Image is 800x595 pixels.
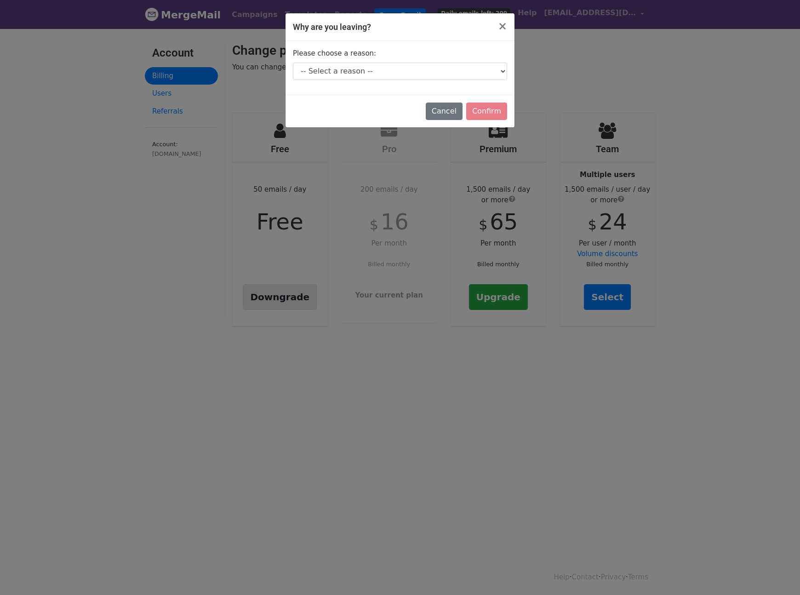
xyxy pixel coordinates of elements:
[426,103,463,120] button: Cancel
[293,48,376,59] label: Please choose a reason:
[754,551,800,595] iframe: Chat Widget
[293,21,371,33] h5: Why are you leaving?
[498,20,507,33] span: ×
[491,13,514,39] button: Close
[466,103,507,120] input: Confirm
